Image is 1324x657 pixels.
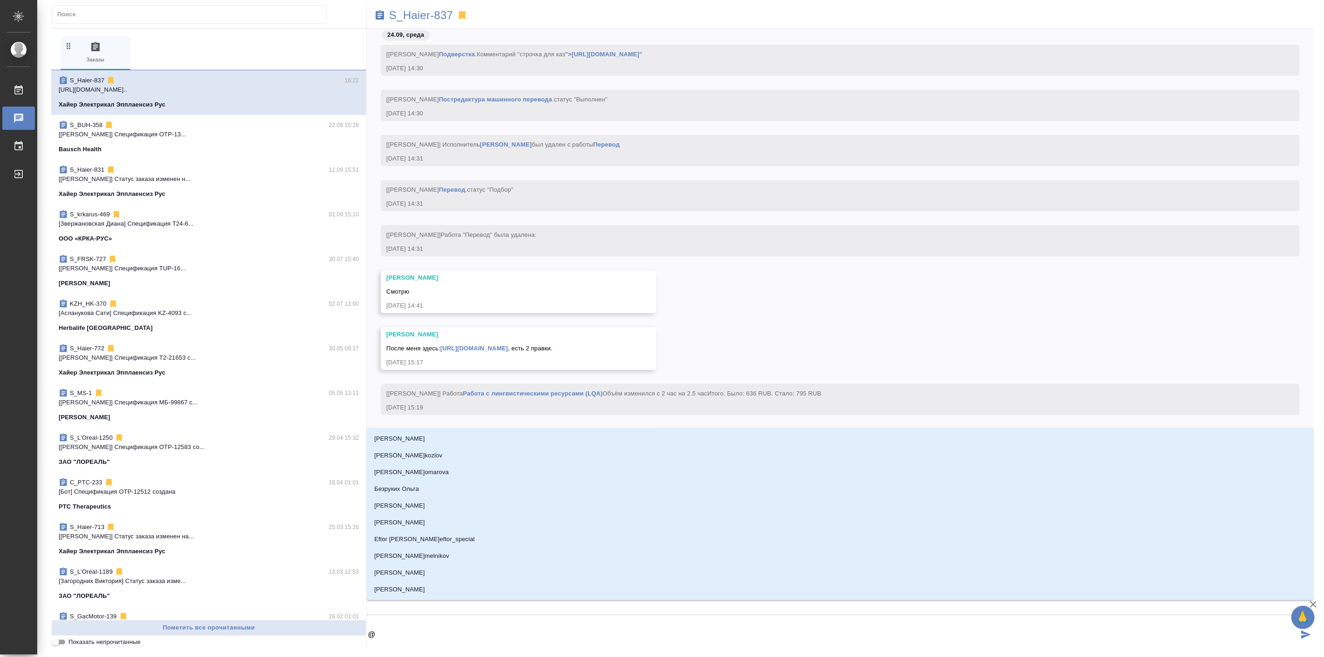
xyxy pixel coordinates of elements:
[70,344,104,353] p: S_Haier-772
[59,234,112,243] p: ООО «КРКА-РУС»
[386,109,1267,118] div: [DATE] 14:30
[329,478,359,487] p: 16.04 01:01
[386,96,608,103] span: [[PERSON_NAME] .
[59,442,359,452] p: [[PERSON_NAME]] Спецификация OTP-12583 со...
[70,165,104,174] p: S_Haier-831
[70,255,106,264] p: S_FRSK-727
[106,76,115,85] svg: Отписаться
[374,568,425,577] p: [PERSON_NAME]
[329,612,359,621] p: 28.02 01:01
[119,612,128,621] svg: Отписаться
[70,433,113,442] p: S_L’Oreal-1250
[70,299,107,308] p: KZH_HK-370
[329,389,359,398] p: 05.05 13:11
[480,141,532,148] a: [PERSON_NAME]
[329,344,359,353] p: 30.05 09:17
[374,484,419,494] p: Безруких Ольга
[70,76,104,85] p: S_Haier-837
[439,186,466,193] a: Перевод
[386,330,624,339] div: [PERSON_NAME]
[59,323,153,333] p: Herbalife [GEOGRAPHIC_DATA]
[329,165,359,174] p: 12.09 15:51
[59,130,359,139] p: [[PERSON_NAME]] Спецификация OTP-13...
[94,389,103,398] svg: Отписаться
[345,76,359,85] p: 16:22
[59,145,101,154] p: Bausch Health
[59,174,359,184] p: [[PERSON_NAME]] Статус заказа изменен н...
[108,255,117,264] svg: Отписаться
[59,353,359,362] p: [[PERSON_NAME]] Спецификация Т2-21653 с...
[329,121,359,130] p: 22.09 15:28
[115,433,124,442] svg: Отписаться
[1295,608,1311,627] span: 🙏
[463,390,602,397] a: Работа с лингвистическими ресурсами (LQA)
[70,612,117,621] p: S_GacMotor-139
[374,451,442,460] p: [PERSON_NAME]kozlov
[1291,606,1315,629] button: 🙏
[374,468,449,477] p: [PERSON_NAME]omarova
[59,264,359,273] p: [[PERSON_NAME]] Спецификация TUP-16...
[329,523,359,532] p: 25.03 15:26
[439,96,552,103] a: Постредактура машинного перевода
[51,294,366,338] div: KZH_HK-37002.07 13:00[Асланукова Сати] Спецификация KZ-4093 с...Herbalife [GEOGRAPHIC_DATA]
[441,231,537,238] span: Работа "Перевод" была удалена:
[374,434,425,443] p: [PERSON_NAME]
[59,457,110,467] p: ЗАО "ЛОРЕАЛЬ"
[51,620,366,636] button: Пометить все прочитанными
[439,51,475,58] a: Подверстка
[51,562,366,606] div: S_L’Oreal-118913.03 12:53[Загородних Виктория] Статус заказа изме...ЗАО "ЛОРЕАЛЬ"
[374,535,475,544] p: Eftor [PERSON_NAME]eftor_special
[386,244,1267,254] div: [DATE] 14:31
[59,308,359,318] p: [Асланукова Сати] Спецификация KZ-4093 с...
[386,231,536,238] span: [[PERSON_NAME]]
[386,186,513,193] span: [[PERSON_NAME] .
[51,428,366,472] div: S_L’Oreal-125029.04 15:32[[PERSON_NAME]] Спецификация OTP-12583 со...ЗАО "ЛОРЕАЛЬ"
[70,523,104,532] p: S_Haier-713
[70,121,102,130] p: S_BUH-358
[68,637,141,647] span: Показать непрочитанные
[108,299,118,308] svg: Отписаться
[386,51,642,58] span: [[PERSON_NAME] .
[51,517,366,562] div: S_Haier-71325.03 15:26[[PERSON_NAME]] Статус заказа изменен на...Хайер Электрикал Эпплаенсиз Рус
[106,523,115,532] svg: Отписаться
[59,532,359,541] p: [[PERSON_NAME]] Статус заказа изменен на...
[707,390,821,397] span: Итого. Было: 636 RUB. Стало: 795 RUB
[59,591,110,601] p: ЗАО "ЛОРЕАЛЬ"
[56,623,361,633] span: Пометить все прочитанными
[386,301,624,310] div: [DATE] 14:41
[386,390,821,397] span: [[PERSON_NAME]] Работа Объём изменился с 2 час на 2.5 час
[59,398,359,407] p: [[PERSON_NAME]] Спецификация МБ-99867 с...
[329,299,359,308] p: 02.07 13:00
[440,345,508,352] a: [URL][DOMAIN_NAME]
[59,487,359,496] p: [Бот] Спецификация OTP-12512 создана
[386,345,553,352] span: После меня здесь: , есть 2 правки.
[64,41,73,50] svg: Зажми и перетащи, чтобы поменять порядок вкладок
[51,160,366,204] div: S_Haier-83112.09 15:51[[PERSON_NAME]] Статус заказа изменен н...Хайер Электрикал Эпплаенсиз Рус
[59,547,165,556] p: Хайер Электрикал Эпплаенсиз Рус
[386,141,620,148] span: [[PERSON_NAME]] Исполнитель был удален с работы
[112,210,121,219] svg: Отписаться
[329,255,359,264] p: 30.07 15:40
[51,115,366,160] div: S_BUH-35822.09 15:28[[PERSON_NAME]] Спецификация OTP-13...Bausch Health
[374,585,425,594] p: [PERSON_NAME]
[389,11,453,20] a: S_Haier-837
[554,96,608,103] span: статус "Выполнен"
[51,472,366,517] div: C_PTC-23316.04 01:01[Бот] Спецификация OTP-12512 созданаPTC Therapeutics
[386,199,1267,208] div: [DATE] 14:31
[59,189,165,199] p: Хайер Электрикал Эпплаенсиз Рус
[329,210,359,219] p: 01.09 15:10
[386,403,1267,412] div: [DATE] 15:19
[59,502,111,511] p: PTC Therapeutics
[374,551,449,561] p: [PERSON_NAME]melnikov
[59,577,359,586] p: [Загородних Виктория] Статус заказа изме...
[59,219,359,228] p: [Звержановская Диана] Спецификация T24-6...
[70,478,102,487] p: C_PTC-233
[51,606,366,651] div: S_GacMotor-13928.02 01:01[Бот] Спецификация AU-15707 созданаООО "ГАК МОТОР РУС"
[386,64,1267,73] div: [DATE] 14:30
[467,186,513,193] span: статус "Подбор"
[386,273,624,282] div: [PERSON_NAME]
[594,141,620,148] a: Перевод
[59,279,110,288] p: [PERSON_NAME]
[374,518,425,527] p: [PERSON_NAME]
